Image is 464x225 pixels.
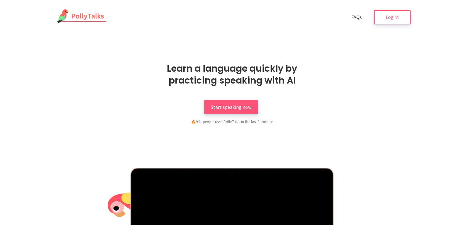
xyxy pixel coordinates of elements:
h1: Learn a language quickly by practicing speaking with AI [148,62,316,86]
a: Log In [374,10,411,24]
span: fire [191,119,196,124]
a: FAQs [345,10,369,24]
span: Start speaking now [211,104,251,110]
div: 9K+ people used PollyTalks in the last 3 months [159,119,305,125]
span: Log In [386,14,399,20]
span: FAQs [351,14,362,20]
img: PollyTalks Logo [54,9,107,24]
a: Start speaking now [204,100,258,114]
